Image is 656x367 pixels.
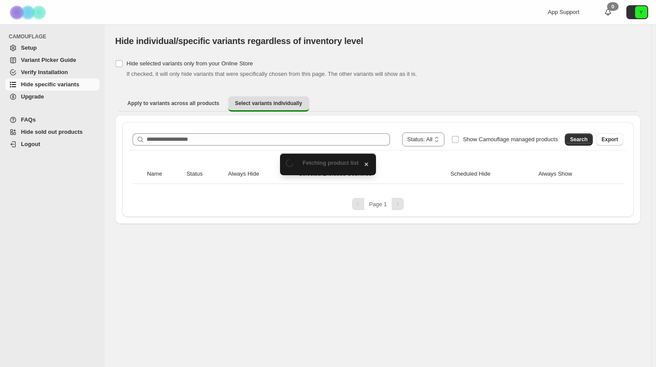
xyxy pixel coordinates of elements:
button: Apply to variants across all products [120,96,226,110]
span: Verify Installation [21,69,68,75]
a: 0 [604,8,612,17]
span: Hide specific variants [21,81,79,88]
span: Avatar with initials Y [635,6,647,18]
span: CAMOUFLAGE [9,33,100,40]
span: Upgrade [21,93,44,100]
button: Select variants individually [228,96,309,112]
span: Hide individual/specific variants regardless of inventory level [115,36,363,46]
span: Fetching product list [303,160,359,166]
span: Setup [21,44,37,51]
a: Upgrade [5,91,99,103]
a: FAQs [5,114,99,126]
a: Logout [5,138,99,150]
span: Hide selected variants only from your Online Store [126,60,253,67]
img: Camouflage [7,0,51,24]
th: Always Show [536,164,612,184]
div: Select variants individually [115,115,641,224]
span: Select variants individually [235,100,302,107]
span: Search [570,136,588,143]
span: Hide sold out products [21,129,83,135]
th: Status [184,164,225,184]
a: Hide sold out products [5,126,99,138]
nav: Pagination [129,198,627,210]
button: Export [596,133,623,146]
span: Page 1 [369,201,387,207]
span: FAQs [21,116,36,123]
text: Y [639,10,643,15]
span: Apply to variants across all products [127,100,219,107]
a: Hide specific variants [5,78,99,91]
span: Show Camouflage managed products [463,136,558,143]
span: Export [601,136,618,143]
th: Scheduled Hide [448,164,536,184]
span: App Support [548,9,579,15]
span: Variant Picker Guide [21,57,76,63]
button: Avatar with initials Y [626,5,648,19]
span: Logout [21,141,40,147]
th: Name [144,164,184,184]
a: Setup [5,42,99,54]
span: If checked, it will only hide variants that were specifically chosen from this page. The other va... [126,71,417,77]
button: Search [565,133,593,146]
a: Verify Installation [5,66,99,78]
div: 0 [607,2,618,11]
th: Always Hide [225,164,296,184]
a: Variant Picker Guide [5,54,99,66]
